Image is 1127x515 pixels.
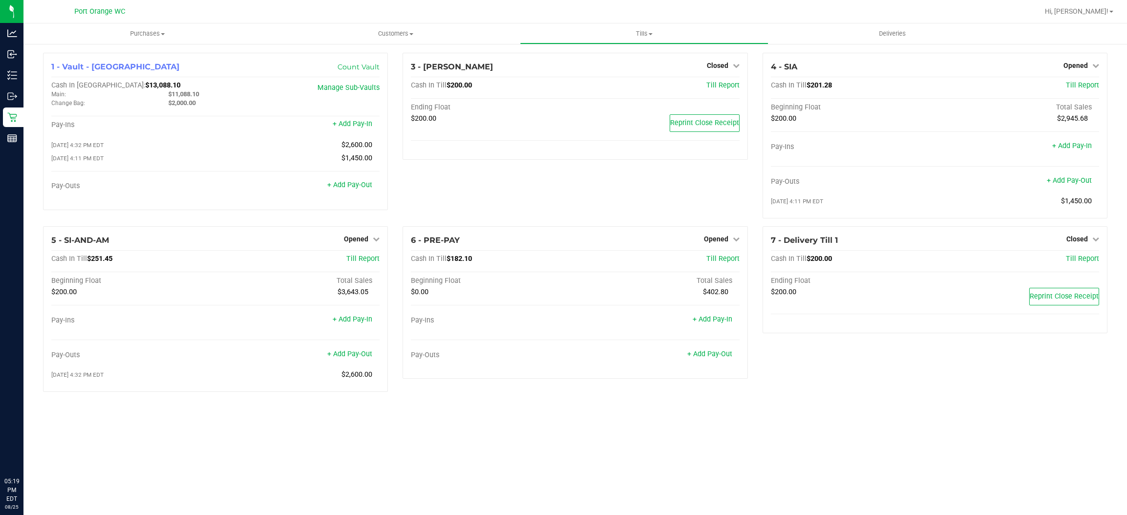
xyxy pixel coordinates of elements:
a: + Add Pay-In [333,315,372,323]
a: Tills [520,23,768,44]
span: $11,088.10 [168,90,199,98]
a: Till Report [1066,81,1099,89]
div: Beginning Float [771,103,935,112]
div: Pay-Outs [51,182,216,191]
a: + Add Pay-Out [687,350,732,358]
p: 08/25 [4,503,19,511]
span: Till Report [346,255,380,263]
a: + Add Pay-Out [327,181,372,189]
inline-svg: Reports [7,133,17,143]
a: Customers [272,23,520,44]
span: Purchases [23,29,272,38]
div: Total Sales [935,103,1099,112]
span: [DATE] 4:32 PM EDT [51,142,104,149]
inline-svg: Inventory [7,70,17,80]
span: Change Bag: [51,100,85,107]
a: + Add Pay-In [333,120,372,128]
p: 05:19 PM EDT [4,477,19,503]
span: $182.10 [447,255,472,263]
a: + Add Pay-In [1052,142,1092,150]
div: Pay-Ins [411,316,575,325]
span: $200.00 [807,255,832,263]
span: $402.80 [703,288,728,296]
div: Beginning Float [411,277,575,285]
a: Count Vault [338,63,380,71]
div: Pay-Ins [51,316,216,325]
div: Pay-Outs [51,351,216,360]
span: Cash In Till [51,255,87,263]
a: Deliveries [768,23,1017,44]
span: $13,088.10 [145,81,180,89]
div: Ending Float [771,277,935,285]
iframe: Resource center [10,437,39,466]
span: $2,600.00 [341,141,372,149]
span: $201.28 [807,81,832,89]
a: + Add Pay-In [693,315,732,323]
span: Main: [51,91,66,98]
span: $2,600.00 [341,370,372,379]
span: Port Orange WC [74,7,125,16]
span: $200.00 [771,114,796,123]
span: 4 - SIA [771,62,797,71]
span: Opened [704,235,728,243]
span: [DATE] 4:11 PM EDT [771,198,823,205]
div: Beginning Float [51,277,216,285]
span: Deliveries [866,29,919,38]
span: $200.00 [411,114,436,123]
inline-svg: Retail [7,112,17,122]
span: $1,450.00 [341,154,372,162]
a: + Add Pay-Out [1047,176,1092,185]
div: Total Sales [575,277,740,285]
span: Tills [520,29,768,38]
span: Cash In [GEOGRAPHIC_DATA]: [51,81,145,89]
span: [DATE] 4:11 PM EDT [51,155,104,162]
span: Reprint Close Receipt [1030,292,1099,300]
div: Pay-Ins [771,143,935,151]
a: Purchases [23,23,272,44]
a: Till Report [706,81,740,89]
span: $200.00 [771,288,796,296]
span: Customers [272,29,520,38]
div: Pay-Outs [771,177,935,186]
span: Closed [1066,235,1088,243]
span: $200.00 [447,81,472,89]
a: Till Report [706,255,740,263]
inline-svg: Outbound [7,91,17,101]
div: Pay-Ins [51,121,216,129]
span: $2,945.68 [1057,114,1088,123]
a: + Add Pay-Out [327,350,372,358]
inline-svg: Analytics [7,28,17,38]
span: 6 - PRE-PAY [411,236,460,245]
span: $1,450.00 [1061,197,1092,205]
span: 5 - SI-AND-AM [51,236,109,245]
button: Reprint Close Receipt [1029,288,1099,305]
span: Opened [1063,62,1088,69]
span: $2,000.00 [168,99,196,107]
span: 7 - Delivery Till 1 [771,236,838,245]
a: Manage Sub-Vaults [317,84,380,92]
span: Hi, [PERSON_NAME]! [1045,7,1108,15]
span: Cash In Till [411,255,447,263]
span: 1 - Vault - [GEOGRAPHIC_DATA] [51,62,180,71]
span: Closed [707,62,728,69]
span: [DATE] 4:32 PM EDT [51,371,104,378]
span: $200.00 [51,288,77,296]
span: 3 - [PERSON_NAME] [411,62,493,71]
div: Total Sales [216,277,380,285]
div: Pay-Outs [411,351,575,360]
span: $0.00 [411,288,428,296]
button: Reprint Close Receipt [670,114,740,132]
span: Reprint Close Receipt [670,119,739,127]
span: $251.45 [87,255,113,263]
a: Till Report [1066,255,1099,263]
div: Ending Float [411,103,575,112]
span: Cash In Till [771,255,807,263]
span: Cash In Till [771,81,807,89]
span: $3,643.05 [338,288,368,296]
span: Opened [344,235,368,243]
span: Cash In Till [411,81,447,89]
